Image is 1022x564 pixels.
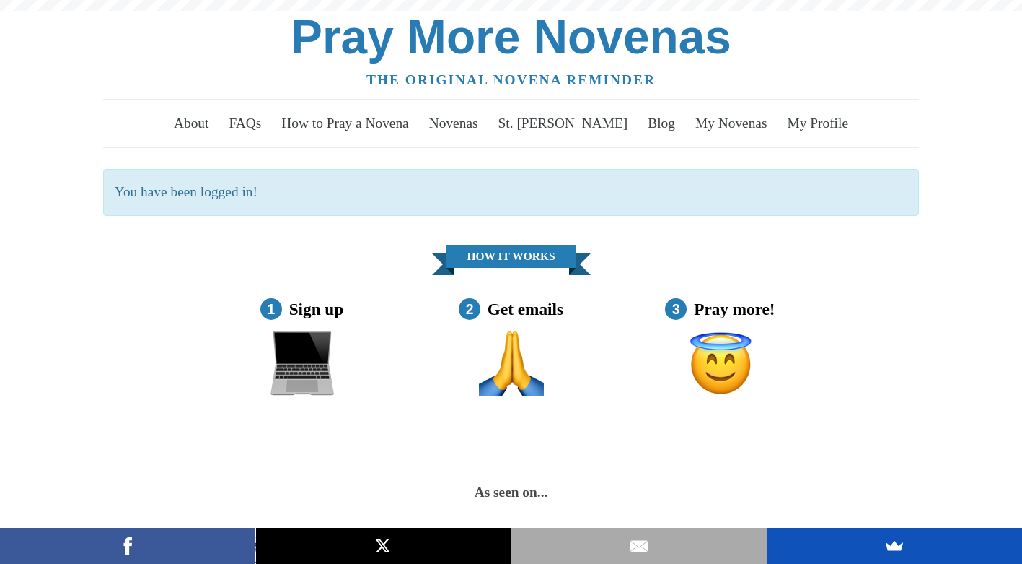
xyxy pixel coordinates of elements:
[260,298,282,320] span: 1
[488,298,563,320] span: Get emails
[688,331,753,396] img: halo@2x.png
[479,331,544,396] img: prayer@2x.png
[270,331,335,396] img: laptop@2x.png
[103,481,919,505] p: As seen on...
[117,535,138,557] img: Facebook
[366,72,656,87] a: The original novena reminder
[103,169,919,216] p: You have been logged in!
[372,535,394,557] img: X
[779,103,857,144] a: My Profile
[490,103,636,144] a: St. [PERSON_NAME]
[665,298,687,320] span: 3
[420,103,486,144] a: Novenas
[289,298,344,320] span: Sign up
[687,103,775,144] a: My Novenas
[165,103,217,144] a: About
[511,528,767,564] a: Email
[628,535,650,557] img: Email
[884,535,905,557] img: SumoMe
[221,103,270,144] a: FAQs
[291,10,731,64] a: Pray More Novenas
[446,245,576,268] div: How it works
[273,103,418,144] a: How to Pray a Novena
[256,528,511,564] a: X
[694,298,775,320] span: Pray more!
[459,298,480,320] span: 2
[640,103,684,144] a: Blog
